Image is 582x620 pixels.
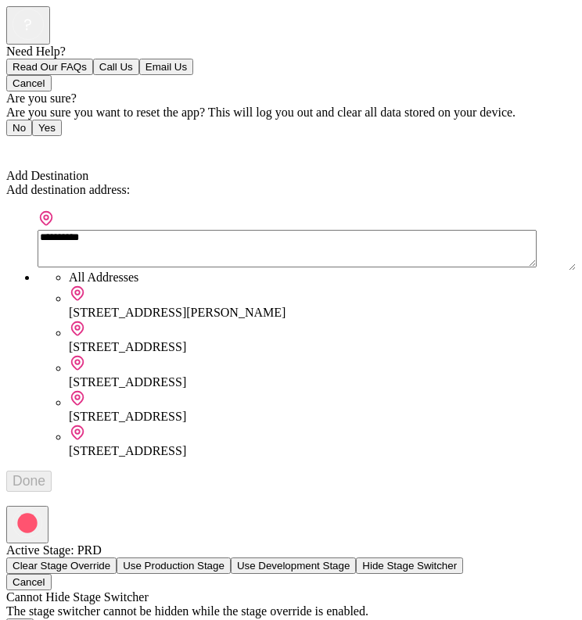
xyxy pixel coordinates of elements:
[6,590,576,604] div: Cannot Hide Stage Switcher
[69,410,576,424] div: [STREET_ADDRESS]
[6,106,576,120] div: Are you sure you want to reset the app? This will log you out and clear all data stored on your d...
[6,574,52,590] button: Cancel
[93,59,139,75] button: Call Us
[69,444,576,458] div: [STREET_ADDRESS]
[139,59,193,75] button: Email Us
[32,120,62,136] button: Yes
[6,91,576,106] div: Are you sure?
[6,141,41,154] a: Back
[69,375,576,389] div: [STREET_ADDRESS]
[231,557,356,574] button: Use Development Stage
[6,183,576,197] div: Add destination address:
[356,557,463,574] button: Hide Stage Switcher
[6,75,52,91] button: Cancel
[6,543,576,557] div: Active Stage: PRD
[6,557,117,574] button: Clear Stage Override
[69,271,576,285] div: All Addresses
[6,604,576,618] div: The stage switcher cannot be hidden while the stage override is enabled.
[6,120,32,136] button: No
[69,306,576,320] div: [STREET_ADDRESS][PERSON_NAME]
[6,45,576,59] div: Need Help?
[16,141,41,154] span: Back
[6,59,93,75] button: Read Our FAQs
[69,340,576,354] div: [STREET_ADDRESS]
[6,169,88,182] span: Add Destination
[117,557,231,574] button: Use Production Stage
[6,471,52,492] button: Done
